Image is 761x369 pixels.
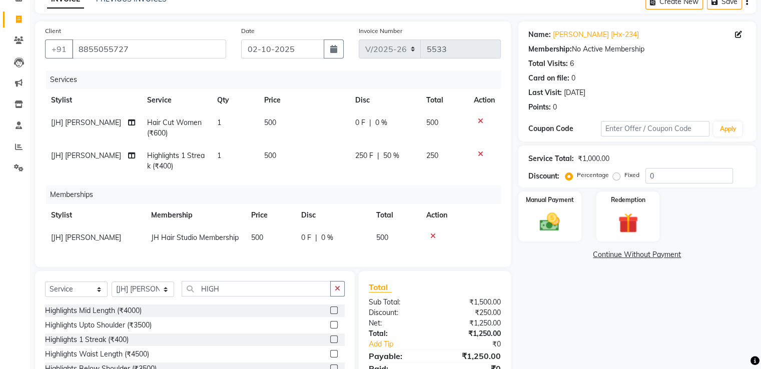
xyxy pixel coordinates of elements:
span: 1 [217,151,221,160]
span: [JH] [PERSON_NAME] [51,151,121,160]
th: Stylist [45,89,141,111]
th: Action [468,89,501,111]
th: Disc [349,89,420,111]
div: Points: [528,102,551,112]
th: Service [141,89,211,111]
div: Service Total: [528,153,574,164]
span: 1 [217,118,221,127]
div: ₹1,000.00 [578,153,609,164]
div: No Active Membership [528,44,746,54]
div: ₹1,250.00 [435,328,508,339]
div: Membership: [528,44,572,54]
span: 500 [376,233,388,242]
input: Search by Name/Mobile/Email/Code [72,39,226,58]
button: +91 [45,39,73,58]
span: | [369,117,371,128]
div: Payable: [361,350,435,362]
div: Total Visits: [528,58,568,69]
span: 500 [251,233,263,242]
span: | [315,232,317,243]
label: Percentage [577,170,609,179]
div: Name: [528,29,551,40]
div: ₹1,250.00 [435,350,508,362]
span: 500 [264,151,276,160]
th: Action [420,204,501,226]
div: Services [46,70,508,89]
div: Last Visit: [528,87,562,98]
div: ₹250.00 [435,307,508,318]
div: 0 [553,102,557,112]
div: ₹1,500.00 [435,297,508,307]
input: Enter Offer / Coupon Code [601,121,710,136]
th: Price [258,89,349,111]
div: Net: [361,318,435,328]
span: 250 [426,151,438,160]
th: Disc [295,204,370,226]
label: Date [241,26,255,35]
span: 500 [426,118,438,127]
div: Sub Total: [361,297,435,307]
div: Discount: [528,171,559,181]
div: Memberships [46,185,508,204]
span: 50 % [383,150,399,161]
div: Highlights Upto Shoulder (₹3500) [45,320,152,330]
div: Highlights Waist Length (₹4500) [45,349,149,359]
span: [JH] [PERSON_NAME] [51,233,121,242]
span: Highlights 1 Streak (₹400) [147,151,205,170]
div: Total: [361,328,435,339]
th: Total [420,89,468,111]
span: [JH] [PERSON_NAME] [51,118,121,127]
a: [PERSON_NAME] [Hx-234] [553,29,639,40]
div: Highlights Mid Length (₹4000) [45,305,142,316]
img: _gift.svg [612,210,644,235]
th: Membership [145,204,245,226]
span: 0 % [321,232,333,243]
label: Redemption [611,195,645,204]
label: Client [45,26,61,35]
div: Discount: [361,307,435,318]
th: Total [370,204,420,226]
div: Card on file: [528,73,569,83]
span: 500 [264,118,276,127]
div: Highlights 1 Streak (₹400) [45,334,129,345]
a: Continue Without Payment [520,249,754,260]
div: [DATE] [564,87,585,98]
span: Total [369,282,392,292]
div: Coupon Code [528,123,601,134]
button: Apply [713,121,742,136]
a: Add Tip [361,339,447,349]
label: Manual Payment [526,195,574,204]
label: Fixed [624,170,639,179]
img: _cash.svg [533,210,566,233]
span: | [377,150,379,161]
th: Qty [211,89,258,111]
span: 250 F [355,150,373,161]
div: ₹0 [447,339,508,349]
label: Invoice Number [359,26,402,35]
span: 0 F [355,117,365,128]
span: JH Hair Studio Membership [151,233,239,242]
div: 6 [570,58,574,69]
th: Stylist [45,204,145,226]
div: ₹1,250.00 [435,318,508,328]
th: Price [245,204,295,226]
input: Search or Scan [182,281,331,296]
span: 0 F [301,232,311,243]
span: 0 % [375,117,387,128]
span: Hair Cut Women (₹600) [147,118,202,137]
div: 0 [571,73,575,83]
